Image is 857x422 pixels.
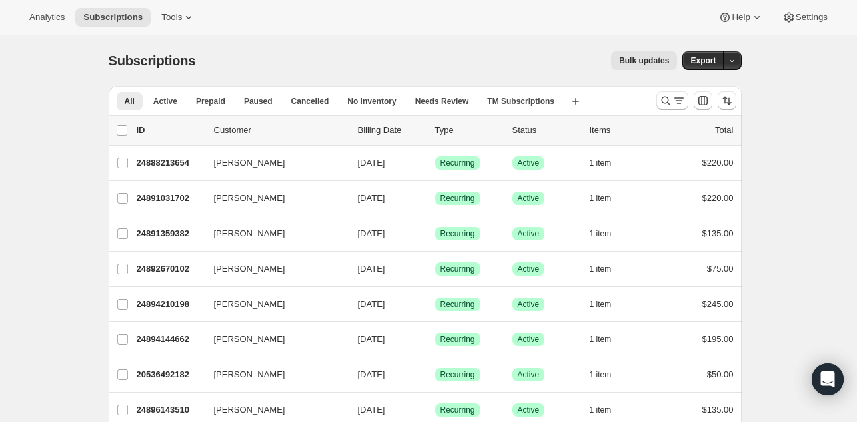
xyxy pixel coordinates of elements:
[75,8,151,27] button: Subscriptions
[487,96,554,106] span: TM Subscriptions
[812,363,844,395] div: Open Intercom Messenger
[702,228,734,238] span: $135.00
[702,193,734,203] span: $220.00
[137,224,734,243] div: 24891359382[PERSON_NAME][DATE]SuccessRecurringSuccessActive1 item$135.00
[206,188,339,209] button: [PERSON_NAME]
[707,264,734,274] span: $75.00
[590,260,626,278] button: 1 item
[137,260,734,278] div: 24892670102[PERSON_NAME][DATE]SuccessRecurringSuccessActive1 item$75.00
[137,192,203,205] p: 24891031702
[702,405,734,415] span: $135.00
[619,55,669,66] span: Bulk updates
[109,53,196,68] span: Subscriptions
[358,193,385,203] span: [DATE]
[137,124,734,137] div: IDCustomerBilling DateTypeStatusItemsTotal
[518,158,540,168] span: Active
[518,193,540,204] span: Active
[518,228,540,239] span: Active
[358,369,385,379] span: [DATE]
[590,224,626,243] button: 1 item
[83,12,143,23] span: Subscriptions
[214,403,285,417] span: [PERSON_NAME]
[206,258,339,280] button: [PERSON_NAME]
[590,158,612,168] span: 1 item
[206,294,339,315] button: [PERSON_NAME]
[153,96,177,106] span: Active
[440,334,475,345] span: Recurring
[347,96,396,106] span: No inventory
[291,96,329,106] span: Cancelled
[611,51,677,70] button: Bulk updates
[137,403,203,417] p: 24896143510
[214,298,285,311] span: [PERSON_NAME]
[137,262,203,276] p: 24892670102
[125,96,135,106] span: All
[590,365,626,384] button: 1 item
[440,405,475,415] span: Recurring
[707,369,734,379] span: $50.00
[590,228,612,239] span: 1 item
[206,329,339,350] button: [PERSON_NAME]
[590,189,626,208] button: 1 item
[435,124,502,137] div: Type
[694,91,712,110] button: Customize table column order and visibility
[137,124,203,137] p: ID
[214,227,285,240] span: [PERSON_NAME]
[358,264,385,274] span: [DATE]
[440,228,475,239] span: Recurring
[161,12,182,23] span: Tools
[440,193,475,204] span: Recurring
[656,91,688,110] button: Search and filter results
[718,91,736,110] button: Sort the results
[702,334,734,344] span: $195.00
[137,189,734,208] div: 24891031702[PERSON_NAME][DATE]SuccessRecurringSuccessActive1 item$220.00
[590,264,612,274] span: 1 item
[137,333,203,346] p: 24894144662
[137,330,734,349] div: 24894144662[PERSON_NAME][DATE]SuccessRecurringSuccessActive1 item$195.00
[518,264,540,274] span: Active
[214,156,285,170] span: [PERSON_NAME]
[137,295,734,314] div: 24894210198[PERSON_NAME][DATE]SuccessRecurringSuccessActive1 item$245.00
[440,158,475,168] span: Recurring
[590,154,626,172] button: 1 item
[590,334,612,345] span: 1 item
[518,369,540,380] span: Active
[702,299,734,309] span: $245.00
[690,55,716,66] span: Export
[590,405,612,415] span: 1 item
[196,96,225,106] span: Prepaid
[590,401,626,419] button: 1 item
[702,158,734,168] span: $220.00
[21,8,73,27] button: Analytics
[153,8,203,27] button: Tools
[214,124,347,137] p: Customer
[710,8,771,27] button: Help
[206,152,339,174] button: [PERSON_NAME]
[137,298,203,311] p: 24894210198
[358,405,385,415] span: [DATE]
[590,295,626,314] button: 1 item
[358,334,385,344] span: [DATE]
[358,158,385,168] span: [DATE]
[206,223,339,244] button: [PERSON_NAME]
[440,299,475,310] span: Recurring
[214,262,285,276] span: [PERSON_NAME]
[440,369,475,380] span: Recurring
[137,368,203,381] p: 20536492182
[682,51,724,70] button: Export
[565,92,586,110] button: Create new view
[715,124,733,137] p: Total
[137,156,203,170] p: 24888213654
[590,299,612,310] span: 1 item
[214,333,285,346] span: [PERSON_NAME]
[518,405,540,415] span: Active
[137,154,734,172] div: 24888213654[PERSON_NAME][DATE]SuccessRecurringSuccessActive1 item$220.00
[590,330,626,349] button: 1 item
[29,12,65,23] span: Analytics
[512,124,579,137] p: Status
[244,96,273,106] span: Paused
[774,8,836,27] button: Settings
[415,96,469,106] span: Needs Review
[206,364,339,385] button: [PERSON_NAME]
[206,399,339,421] button: [PERSON_NAME]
